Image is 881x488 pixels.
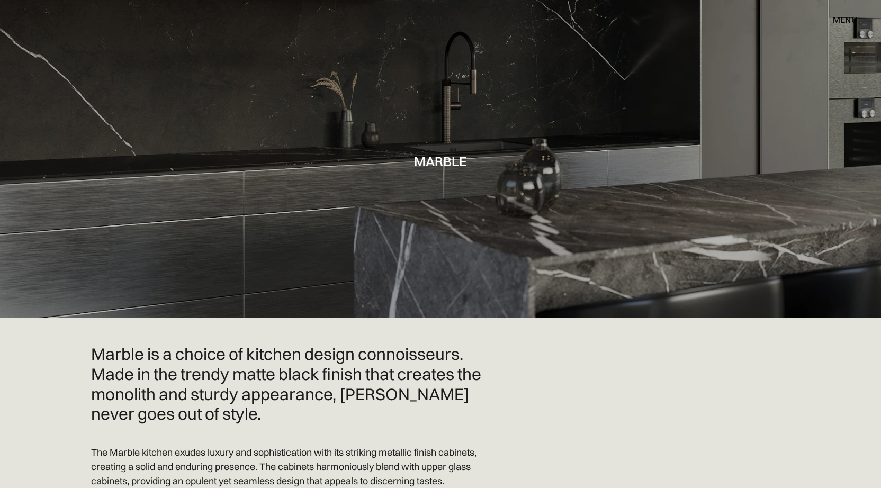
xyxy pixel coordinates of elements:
[91,344,493,424] h2: Marble is a choice of kitchen design connoisseurs. Made in the trendy matte black finish that cre...
[91,445,493,488] p: The Marble kitchen exudes luxury and sophistication with its striking metallic finish cabinets, c...
[404,13,477,26] a: home
[822,11,857,29] div: menu
[414,154,467,168] h1: Marble
[833,15,857,24] div: menu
